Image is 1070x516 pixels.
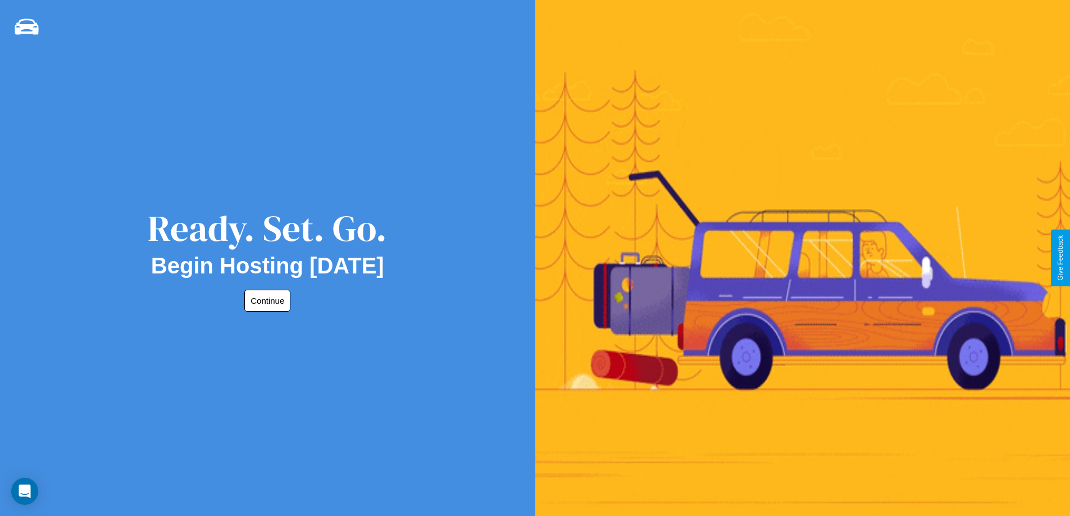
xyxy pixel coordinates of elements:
button: Continue [244,290,290,312]
h2: Begin Hosting [DATE] [151,253,384,278]
div: Give Feedback [1057,235,1064,281]
div: Ready. Set. Go. [148,203,387,253]
div: Open Intercom Messenger [11,478,38,505]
